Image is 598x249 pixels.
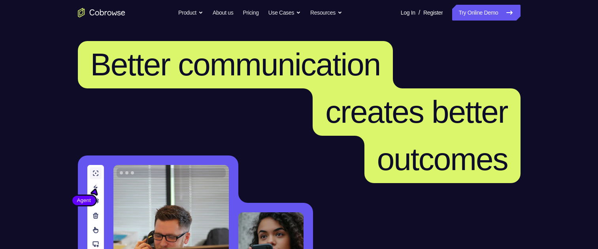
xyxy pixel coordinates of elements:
span: / [419,8,420,17]
span: creates better [325,94,507,129]
a: Pricing [243,5,258,21]
a: Go to the home page [78,8,125,17]
span: Better communication [91,47,381,82]
a: Try Online Demo [452,5,520,21]
button: Product [178,5,203,21]
a: About us [213,5,233,21]
button: Resources [310,5,342,21]
span: Agent [72,197,96,204]
a: Log In [401,5,415,21]
span: outcomes [377,142,508,177]
a: Register [423,5,443,21]
button: Use Cases [268,5,301,21]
